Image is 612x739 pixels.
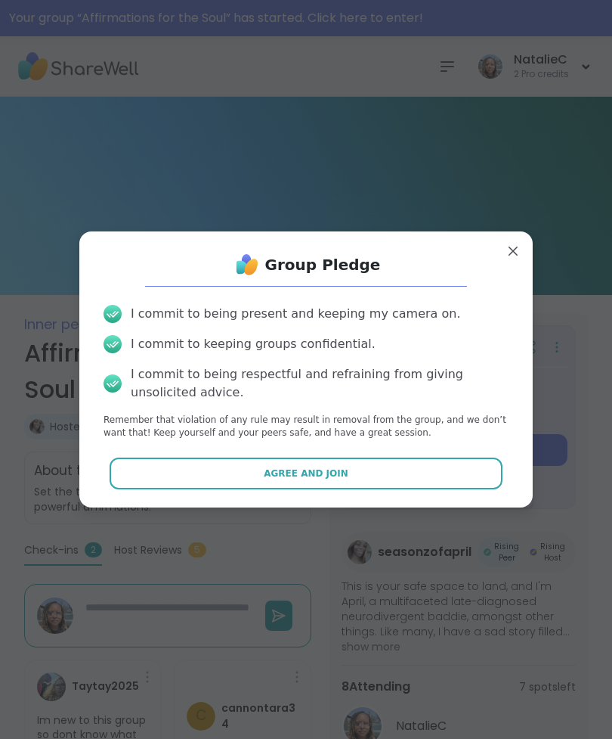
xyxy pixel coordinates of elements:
div: I commit to being present and keeping my camera on. [131,305,460,323]
div: I commit to keeping groups confidential. [131,335,376,353]
span: Agree and Join [264,467,348,480]
h1: Group Pledge [265,254,381,275]
div: I commit to being respectful and refraining from giving unsolicited advice. [131,365,508,402]
img: ShareWell Logo [232,250,262,280]
p: Remember that violation of any rule may result in removal from the group, and we don’t want that!... [104,414,508,439]
button: Agree and Join [110,458,503,489]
